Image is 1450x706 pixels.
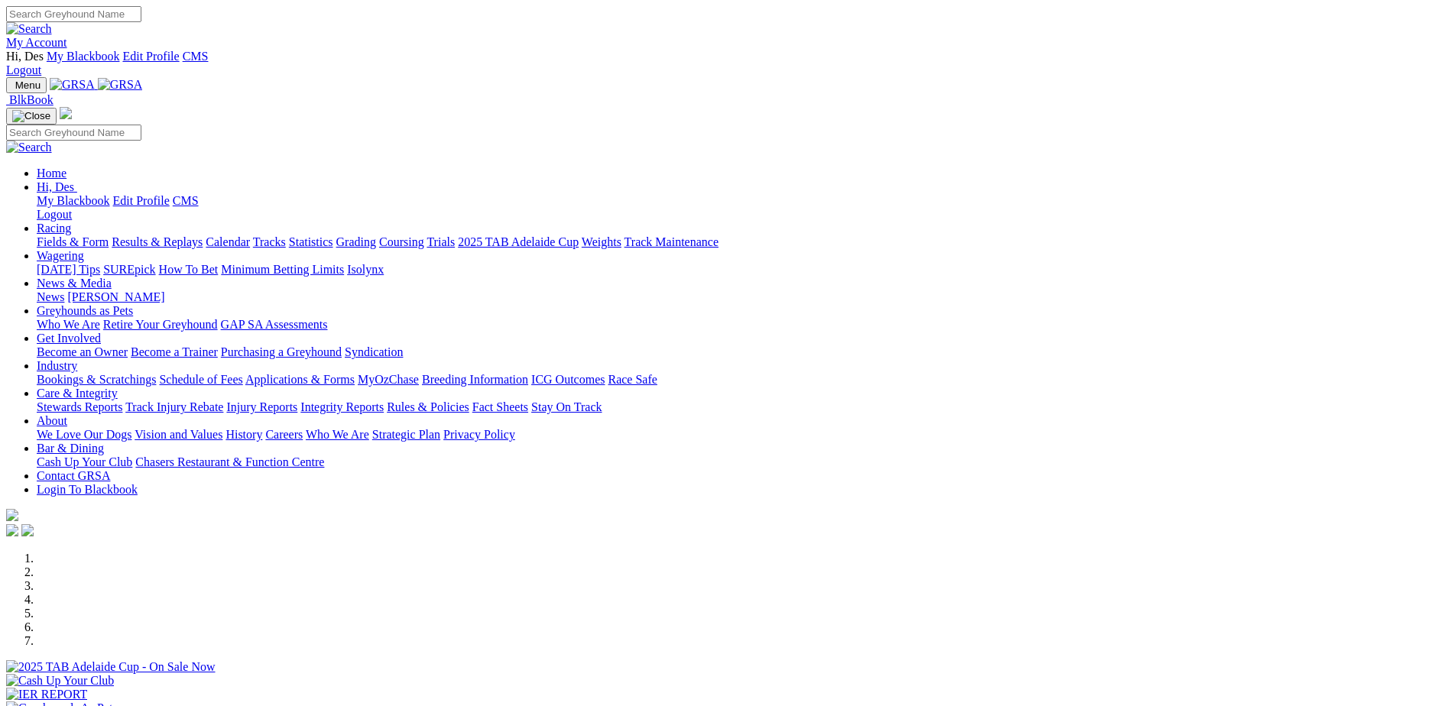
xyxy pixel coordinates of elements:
[37,373,1444,387] div: Industry
[15,79,41,91] span: Menu
[6,674,114,688] img: Cash Up Your Club
[6,688,87,701] img: IER REPORT
[37,304,133,317] a: Greyhounds as Pets
[103,263,155,276] a: SUREpick
[37,263,100,276] a: [DATE] Tips
[37,167,66,180] a: Home
[6,125,141,141] input: Search
[422,373,528,386] a: Breeding Information
[221,318,328,331] a: GAP SA Assessments
[472,400,528,413] a: Fact Sheets
[37,235,1444,249] div: Racing
[226,400,297,413] a: Injury Reports
[221,263,344,276] a: Minimum Betting Limits
[6,63,41,76] a: Logout
[345,345,403,358] a: Syndication
[624,235,719,248] a: Track Maintenance
[9,93,54,106] span: BlkBook
[531,373,605,386] a: ICG Outcomes
[336,235,376,248] a: Grading
[113,194,170,207] a: Edit Profile
[135,455,324,468] a: Chasers Restaurant & Function Centre
[6,93,54,106] a: BlkBook
[37,373,156,386] a: Bookings & Scratchings
[6,141,52,154] img: Search
[6,22,52,36] img: Search
[300,400,384,413] a: Integrity Reports
[6,50,1444,77] div: My Account
[37,290,64,303] a: News
[37,483,138,496] a: Login To Blackbook
[50,78,95,92] img: GRSA
[37,180,74,193] span: Hi, Des
[245,373,355,386] a: Applications & Forms
[37,400,122,413] a: Stewards Reports
[6,77,47,93] button: Toggle navigation
[47,50,120,63] a: My Blackbook
[159,373,242,386] a: Schedule of Fees
[37,263,1444,277] div: Wagering
[12,110,50,122] img: Close
[37,428,131,441] a: We Love Our Dogs
[37,318,100,331] a: Who We Are
[387,400,469,413] a: Rules & Policies
[582,235,621,248] a: Weights
[37,194,110,207] a: My Blackbook
[21,524,34,536] img: twitter.svg
[37,332,101,345] a: Get Involved
[37,318,1444,332] div: Greyhounds as Pets
[131,345,218,358] a: Become a Trainer
[37,249,84,262] a: Wagering
[221,345,342,358] a: Purchasing a Greyhound
[37,387,118,400] a: Care & Integrity
[6,50,44,63] span: Hi, Des
[125,400,223,413] a: Track Injury Rebate
[289,235,333,248] a: Statistics
[531,400,602,413] a: Stay On Track
[608,373,657,386] a: Race Safe
[37,208,72,221] a: Logout
[37,222,71,235] a: Racing
[427,235,455,248] a: Trials
[37,414,67,427] a: About
[60,107,72,119] img: logo-grsa-white.png
[135,428,222,441] a: Vision and Values
[6,36,67,49] a: My Account
[37,442,104,455] a: Bar & Dining
[6,6,141,22] input: Search
[6,509,18,521] img: logo-grsa-white.png
[206,235,250,248] a: Calendar
[372,428,440,441] a: Strategic Plan
[265,428,303,441] a: Careers
[159,263,219,276] a: How To Bet
[98,78,143,92] img: GRSA
[122,50,179,63] a: Edit Profile
[225,428,262,441] a: History
[183,50,209,63] a: CMS
[347,263,384,276] a: Isolynx
[6,108,57,125] button: Toggle navigation
[6,660,216,674] img: 2025 TAB Adelaide Cup - On Sale Now
[379,235,424,248] a: Coursing
[37,359,77,372] a: Industry
[37,194,1444,222] div: Hi, Des
[173,194,199,207] a: CMS
[37,455,1444,469] div: Bar & Dining
[37,290,1444,304] div: News & Media
[37,345,128,358] a: Become an Owner
[67,290,164,303] a: [PERSON_NAME]
[306,428,369,441] a: Who We Are
[253,235,286,248] a: Tracks
[37,400,1444,414] div: Care & Integrity
[37,469,110,482] a: Contact GRSA
[103,318,218,331] a: Retire Your Greyhound
[37,428,1444,442] div: About
[37,277,112,290] a: News & Media
[358,373,419,386] a: MyOzChase
[443,428,515,441] a: Privacy Policy
[37,345,1444,359] div: Get Involved
[6,524,18,536] img: facebook.svg
[37,235,109,248] a: Fields & Form
[37,180,77,193] a: Hi, Des
[37,455,132,468] a: Cash Up Your Club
